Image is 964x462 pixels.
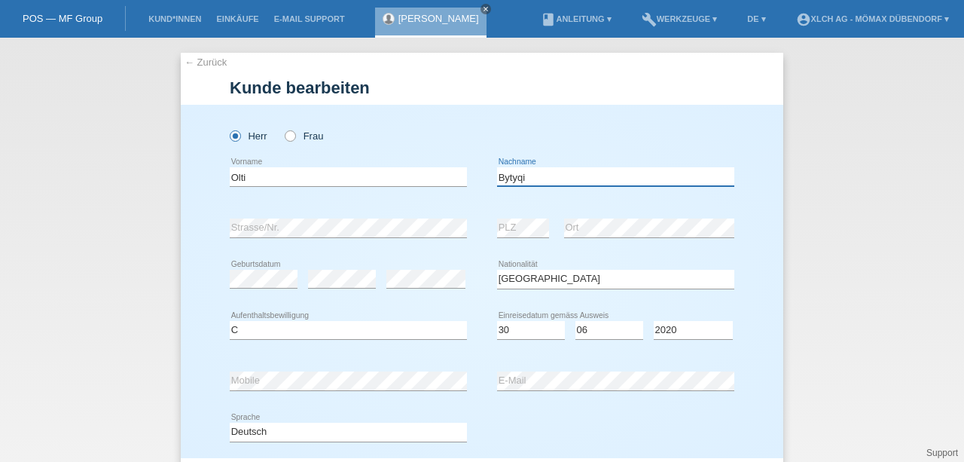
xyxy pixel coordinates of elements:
[642,12,657,27] i: build
[230,78,734,97] h1: Kunde bearbeiten
[230,130,239,140] input: Herr
[796,12,811,27] i: account_circle
[398,13,479,24] a: [PERSON_NAME]
[285,130,294,140] input: Frau
[789,14,956,23] a: account_circleXLCH AG - Mömax Dübendorf ▾
[634,14,725,23] a: buildWerkzeuge ▾
[533,14,618,23] a: bookAnleitung ▾
[541,12,556,27] i: book
[285,130,323,142] label: Frau
[480,4,491,14] a: close
[23,13,102,24] a: POS — MF Group
[230,130,267,142] label: Herr
[482,5,490,13] i: close
[185,57,227,68] a: ← Zurück
[141,14,209,23] a: Kund*innen
[740,14,773,23] a: DE ▾
[926,448,958,458] a: Support
[267,14,352,23] a: E-Mail Support
[209,14,266,23] a: Einkäufe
